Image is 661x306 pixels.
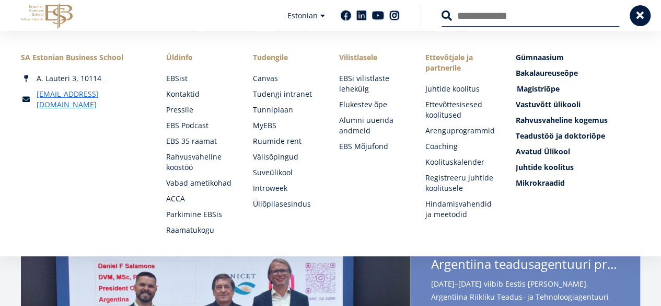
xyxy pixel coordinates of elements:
a: Tudengi intranet [252,89,318,99]
a: Kontaktid [166,89,231,99]
a: Ruumide rent [252,136,318,146]
a: Facebook [341,10,351,21]
a: Raamatukogu [166,225,231,235]
a: Vabad ametikohad [166,178,231,188]
a: Alumni uuenda andmeid [339,115,404,136]
a: ACCA [166,194,231,204]
a: Coaching [425,141,495,152]
a: Elukestev õpe [339,99,404,110]
a: Rahvusvaheline koostöö [166,152,231,173]
span: Juhtide koolitus [516,162,574,172]
span: Avatud Ülikool [516,146,570,156]
a: Vastuvõtt ülikooli [516,99,640,110]
a: Koolituskalender [425,157,495,167]
a: Parkimine EBSis [166,209,231,220]
a: Ettevõttesisesed koolitused [425,99,495,120]
a: Välisõpingud [252,152,318,162]
a: MyEBS [252,120,318,131]
span: Gümnaasium [516,52,564,62]
a: Rahvusvaheline kogemus [516,115,640,126]
a: Linkedin [356,10,367,21]
div: A. Lauteri 3, 10114 [21,73,145,84]
span: Üldinfo [166,52,231,63]
a: EBS Podcast [166,120,231,131]
a: Magistriõpe [517,84,641,94]
a: Registreeru juhtide koolitusele [425,173,495,194]
a: Üliõpilasesindus [252,199,318,209]
a: Arenguprogrammid [425,126,495,136]
a: Juhtide koolitus [516,162,640,173]
span: Argentiina teadusagentuuri president [PERSON_NAME] külastab Eestit [431,256,619,272]
a: Bakalaureuseõpe [516,68,640,78]
a: EBS 35 raamat [166,136,231,146]
a: Tunniplaan [252,105,318,115]
span: Teadustöö ja doktoriõpe [516,131,605,141]
a: Instagram [389,10,400,21]
a: Hindamisvahendid ja meetodid [425,199,495,220]
span: Mikrokraadid [516,178,565,188]
a: Pressile [166,105,231,115]
span: Bakalaureuseõpe [516,68,578,78]
span: Rahvusvaheline kogemus [516,115,608,125]
span: Vilistlasele [339,52,404,63]
a: EBS Mõjufond [339,141,404,152]
span: Pressiteade [DATE] / [431,241,619,275]
a: Tudengile [252,52,318,63]
span: Ettevõtjale ja partnerile [425,52,495,73]
a: Teadustöö ja doktoriõpe [516,131,640,141]
a: Avatud Ülikool [516,146,640,157]
div: SA Estonian Business School [21,52,145,63]
a: [EMAIL_ADDRESS][DOMAIN_NAME] [37,89,145,110]
a: Canvas [252,73,318,84]
a: EBSist [166,73,231,84]
a: Gümnaasium [516,52,640,63]
a: Juhtide koolitus [425,84,495,94]
span: Vastuvõtt ülikooli [516,99,581,109]
span: Magistriõpe [517,84,560,94]
a: Youtube [372,10,384,21]
a: EBSi vilistlaste lehekülg [339,73,404,94]
a: Mikrokraadid [516,178,640,188]
a: Introweek [252,183,318,194]
a: Suveülikool [252,167,318,178]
